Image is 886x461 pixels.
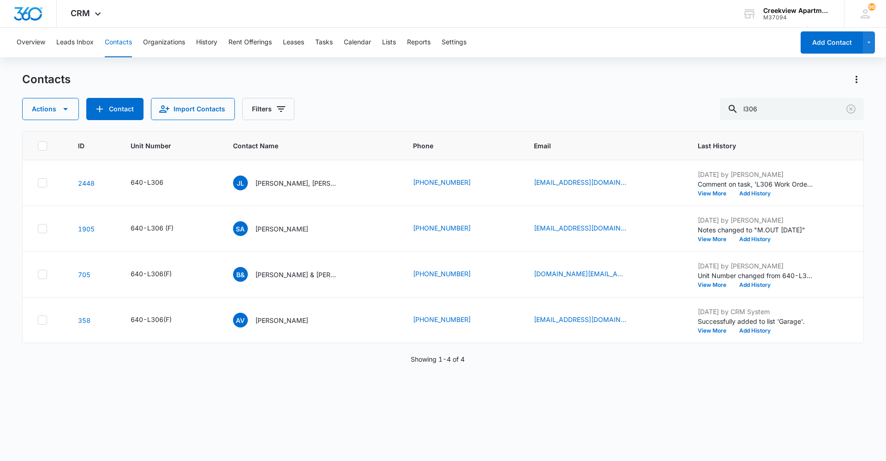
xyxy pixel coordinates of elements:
[105,28,132,57] button: Contacts
[255,270,338,279] p: [PERSON_NAME] & [PERSON_NAME]
[698,225,813,235] p: Notes changed to "M.OUT [DATE]"
[733,191,777,196] button: Add History
[151,98,235,120] button: Import Contacts
[698,141,835,151] span: Last History
[233,313,325,328] div: Contact Name - Angel Villa - Select to Edit Field
[78,225,95,233] a: Navigate to contact details page for Sarah Adams
[534,223,643,234] div: Email - sarahadams200@gmail.com - Select to Edit Field
[228,28,272,57] button: Rent Offerings
[413,141,498,151] span: Phone
[413,177,487,188] div: Phone - (720) 879-1450 - Select to Edit Field
[698,215,813,225] p: [DATE] by [PERSON_NAME]
[534,177,626,187] a: [EMAIL_ADDRESS][DOMAIN_NAME]
[534,315,626,324] a: [EMAIL_ADDRESS][DOMAIN_NAME]
[56,28,94,57] button: Leads Inbox
[17,28,45,57] button: Overview
[255,224,308,234] p: [PERSON_NAME]
[413,269,471,279] a: [PHONE_NUMBER]
[86,98,144,120] button: Add Contact
[534,177,643,188] div: Email - jessicalane818@gmail.com - Select to Edit Field
[233,267,355,282] div: Contact Name - Brieana & Helene Hooprich - Select to Edit Field
[413,223,487,234] div: Phone - (970) 393-2907 - Select to Edit Field
[720,98,864,120] input: Search Contacts
[763,14,831,21] div: account id
[698,328,733,334] button: View More
[413,177,471,187] a: [PHONE_NUMBER]
[131,269,188,280] div: Unit Number - 640-L306(F) - Select to Edit Field
[849,72,864,87] button: Actions
[698,316,813,326] p: Successfully added to list 'Garage'.
[131,315,172,324] div: 640-L306(F)
[131,141,210,151] span: Unit Number
[255,315,308,325] p: [PERSON_NAME]
[868,3,875,11] span: 96
[407,28,431,57] button: Reports
[22,73,71,86] h1: Contacts
[733,282,777,288] button: Add History
[233,176,248,190] span: JL
[233,221,248,236] span: SA
[78,271,90,279] a: Navigate to contact details page for Brieana & Helene Hooprich
[698,282,733,288] button: View More
[233,313,248,328] span: AV
[233,141,377,151] span: Contact Name
[411,354,465,364] p: Showing 1-4 of 4
[131,177,163,187] div: 640-L306
[344,28,371,57] button: Calendar
[801,31,863,54] button: Add Contact
[733,237,777,242] button: Add History
[534,141,662,151] span: Email
[698,179,813,189] p: Comment on task, 'L306 Work Order' &quot;Replaced combo alarm &quot;
[233,267,248,282] span: B&
[698,191,733,196] button: View More
[283,28,304,57] button: Leases
[255,178,338,188] p: [PERSON_NAME], [PERSON_NAME], [PERSON_NAME]
[131,223,190,234] div: Unit Number - 640-L306 (F) - Select to Edit Field
[196,28,217,57] button: History
[534,269,626,279] a: [DOMAIN_NAME][EMAIL_ADDRESS][DOMAIN_NAME]
[71,8,90,18] span: CRM
[698,237,733,242] button: View More
[131,269,172,279] div: 640-L306(F)
[698,307,813,316] p: [DATE] by CRM System
[78,141,95,151] span: ID
[233,221,325,236] div: Contact Name - Sarah Adams - Select to Edit Field
[315,28,333,57] button: Tasks
[242,98,294,120] button: Filters
[698,271,813,280] p: Unit Number changed from 640-L306 to 640-L306(F).
[131,223,174,233] div: 640-L306 (F)
[442,28,467,57] button: Settings
[534,315,643,326] div: Email - angel.villa26@yahoo.com - Select to Edit Field
[413,223,471,233] a: [PHONE_NUMBER]
[131,315,188,326] div: Unit Number - 640-L306(F) - Select to Edit Field
[413,315,471,324] a: [PHONE_NUMBER]
[698,261,813,271] p: [DATE] by [PERSON_NAME]
[698,170,813,179] p: [DATE] by [PERSON_NAME]
[844,102,858,116] button: Clear
[413,269,487,280] div: Phone - (720) 965-9995 - Select to Edit Field
[233,176,355,190] div: Contact Name - Jessica Lane, Dylan Sargent, Caryssa Soliday - Select to Edit Field
[78,179,95,187] a: Navigate to contact details page for Jessica Lane, Dylan Sargent, Caryssa Soliday
[534,269,643,280] div: Email - brieana.sh@gmail.com - Select to Edit Field
[131,177,180,188] div: Unit Number - 640-L306 - Select to Edit Field
[534,223,626,233] a: [EMAIL_ADDRESS][DOMAIN_NAME]
[78,316,90,324] a: Navigate to contact details page for Angel Villa
[763,7,831,14] div: account name
[22,98,79,120] button: Actions
[382,28,396,57] button: Lists
[868,3,875,11] div: notifications count
[733,328,777,334] button: Add History
[143,28,185,57] button: Organizations
[413,315,487,326] div: Phone - (970) 515-9083 - Select to Edit Field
